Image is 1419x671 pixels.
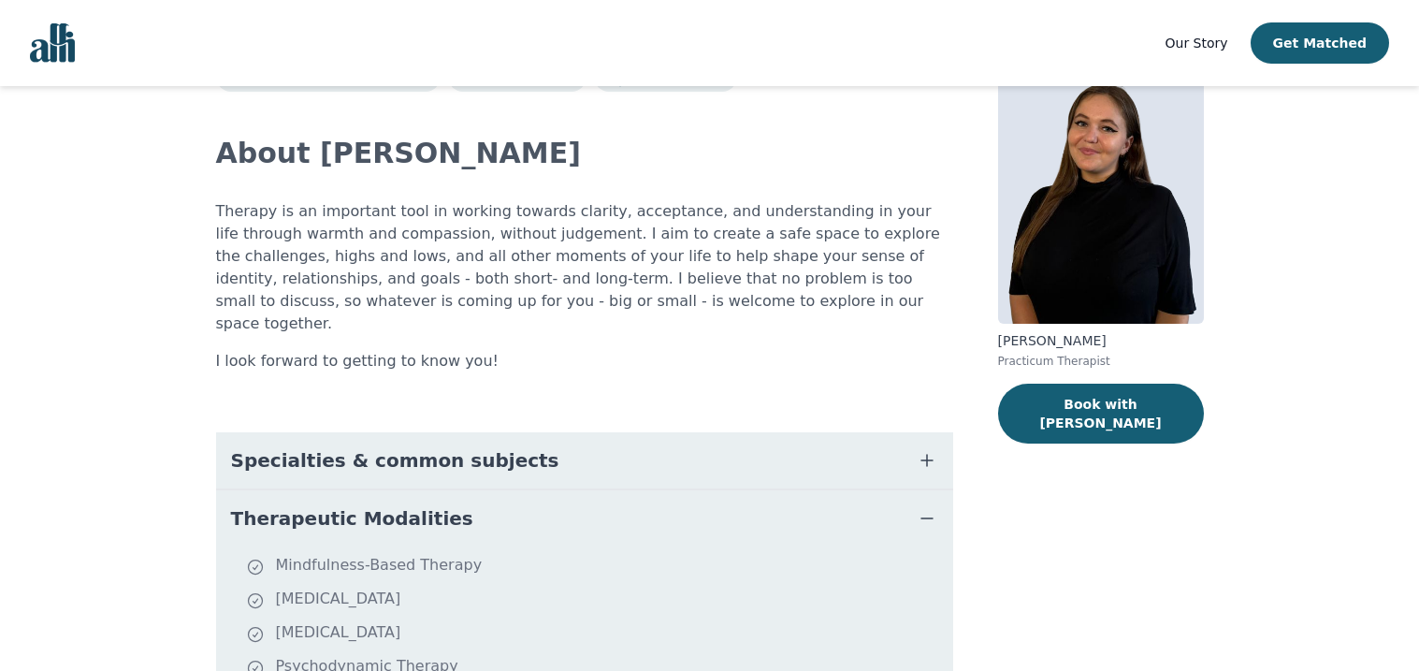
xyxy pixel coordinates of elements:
img: alli logo [30,23,75,63]
button: Therapeutic Modalities [216,490,953,547]
p: I look forward to getting to know you! [216,350,953,372]
img: Margaret_Durhager [998,54,1204,324]
a: Our Story [1166,32,1228,54]
p: [PERSON_NAME] [998,331,1204,350]
li: [MEDICAL_DATA] [246,621,946,648]
li: Mindfulness-Based Therapy [246,554,946,580]
p: Therapy is an important tool in working towards clarity, acceptance, and understanding in your li... [216,200,953,335]
h2: About [PERSON_NAME] [216,137,953,170]
p: Practicum Therapist [998,354,1204,369]
button: Specialties & common subjects [216,432,953,489]
button: Book with [PERSON_NAME] [998,384,1204,444]
li: [MEDICAL_DATA] [246,588,946,614]
span: Our Story [1166,36,1228,51]
span: Specialties & common subjects [231,447,559,474]
span: Therapeutic Modalities [231,505,473,532]
button: Get Matched [1251,22,1389,64]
